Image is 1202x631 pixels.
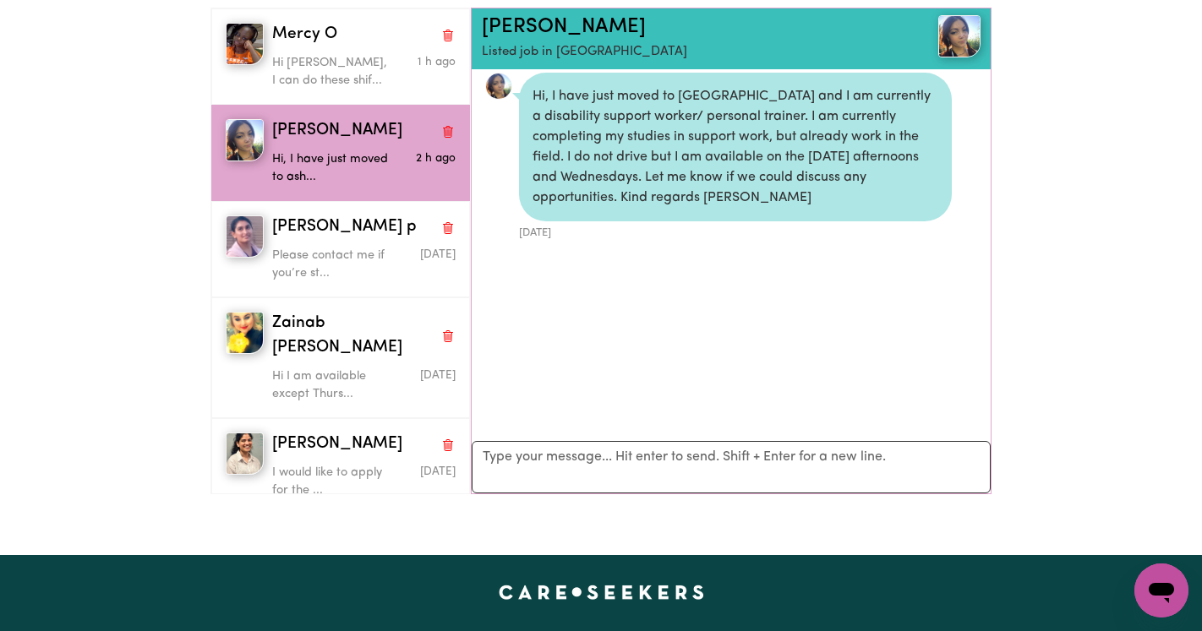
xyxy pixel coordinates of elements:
[485,73,512,100] a: View Roza-Lyn D's profile
[272,150,395,187] p: Hi, I have just moved to ash...
[420,466,456,477] span: Message sent on April 2, 2025
[272,432,402,457] span: [PERSON_NAME]
[898,15,981,57] a: Roza-Lyn D
[211,201,470,297] button: Prasamsha p[PERSON_NAME] pDelete conversationPlease contact me if you’re st...Message sent on Apr...
[211,8,470,105] button: Mercy OMercy ODelete conversationHi [PERSON_NAME], I can do these shif...Message sent on Septembe...
[226,312,264,354] img: Zainab Michelle R
[482,17,646,37] a: [PERSON_NAME]
[519,221,952,241] div: [DATE]
[440,216,456,238] button: Delete conversation
[272,54,395,90] p: Hi [PERSON_NAME], I can do these shif...
[519,73,952,221] div: Hi, I have just moved to [GEOGRAPHIC_DATA] and I am currently a disability support worker/ person...
[420,249,456,260] span: Message sent on April 0, 2025
[418,57,456,68] span: Message sent on September 2, 2025
[440,24,456,46] button: Delete conversation
[272,23,337,47] span: Mercy O
[440,120,456,142] button: Delete conversation
[416,153,456,164] span: Message sent on September 2, 2025
[440,433,456,455] button: Delete conversation
[211,418,470,514] button: Jocelyn G[PERSON_NAME]Delete conversationI would like to apply for the ...Message sent on April 2...
[226,432,264,475] img: Jocelyn G
[420,370,456,381] span: Message sent on April 3, 2025
[938,15,981,57] img: View Roza-Lyn D's profile
[272,312,434,361] span: Zainab [PERSON_NAME]
[485,73,512,100] img: 920098B50CFD05D4591B12CFEA26D710_avatar_blob
[226,23,264,65] img: Mercy O
[272,247,395,283] p: Please contact me if you’re st...
[272,215,417,240] span: [PERSON_NAME] p
[211,297,470,418] button: Zainab Michelle RZainab [PERSON_NAME]Delete conversationHi I am available except Thurs...Message ...
[272,119,402,144] span: [PERSON_NAME]
[272,464,395,500] p: I would like to apply for the ...
[226,215,264,258] img: Prasamsha p
[482,43,898,63] p: Listed job in [GEOGRAPHIC_DATA]
[440,325,456,347] button: Delete conversation
[499,585,704,599] a: Careseekers home page
[226,119,264,161] img: Roza-Lyn D
[211,105,470,201] button: Roza-Lyn D[PERSON_NAME]Delete conversationHi, I have just moved to ash...Message sent on Septembe...
[1134,563,1188,617] iframe: Button to launch messaging window
[272,367,395,404] p: Hi I am available except Thurs...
